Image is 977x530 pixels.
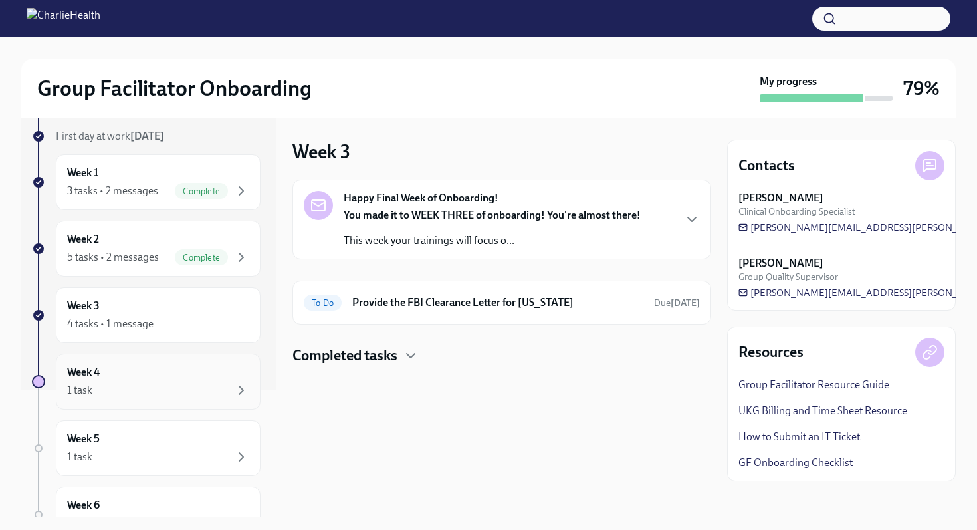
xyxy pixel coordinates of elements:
[67,299,100,313] h6: Week 3
[738,205,855,218] span: Clinical Onboarding Specialist
[32,154,261,210] a: Week 13 tasks • 2 messagesComplete
[67,383,92,398] div: 1 task
[32,420,261,476] a: Week 51 task
[738,156,795,176] h4: Contacts
[67,450,92,464] div: 1 task
[344,191,498,205] strong: Happy Final Week of Onboarding!
[738,271,838,283] span: Group Quality Supervisor
[304,298,342,308] span: To Do
[738,404,907,418] a: UKG Billing and Time Sheet Resource
[32,221,261,277] a: Week 25 tasks • 2 messagesComplete
[738,191,823,205] strong: [PERSON_NAME]
[67,432,100,446] h6: Week 5
[760,74,817,89] strong: My progress
[175,186,228,196] span: Complete
[175,253,228,263] span: Complete
[903,76,940,100] h3: 79%
[654,297,700,309] span: October 14th, 2025 10:00
[654,297,700,309] span: Due
[32,287,261,343] a: Week 34 tasks • 1 message
[304,292,700,313] a: To DoProvide the FBI Clearance Letter for [US_STATE]Due[DATE]
[738,456,853,470] a: GF Onboarding Checklist
[292,346,397,366] h4: Completed tasks
[32,354,261,410] a: Week 41 task
[67,365,100,380] h6: Week 4
[738,342,804,362] h4: Resources
[32,129,261,144] a: First day at work[DATE]
[67,498,100,513] h6: Week 6
[292,140,350,164] h3: Week 3
[738,378,889,392] a: Group Facilitator Resource Guide
[738,430,860,444] a: How to Submit an IT Ticket
[67,232,99,247] h6: Week 2
[344,209,641,221] strong: You made it to WEEK THREE of onboarding! You're almost there!
[67,184,158,198] div: 3 tasks • 2 messages
[37,75,312,102] h2: Group Facilitator Onboarding
[130,130,164,142] strong: [DATE]
[67,250,159,265] div: 5 tasks • 2 messages
[344,233,641,248] p: This week your trainings will focus o...
[27,8,100,29] img: CharlieHealth
[56,130,164,142] span: First day at work
[67,317,154,331] div: 4 tasks • 1 message
[671,297,700,309] strong: [DATE]
[738,256,823,271] strong: [PERSON_NAME]
[352,295,643,310] h6: Provide the FBI Clearance Letter for [US_STATE]
[292,346,711,366] div: Completed tasks
[67,166,98,180] h6: Week 1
